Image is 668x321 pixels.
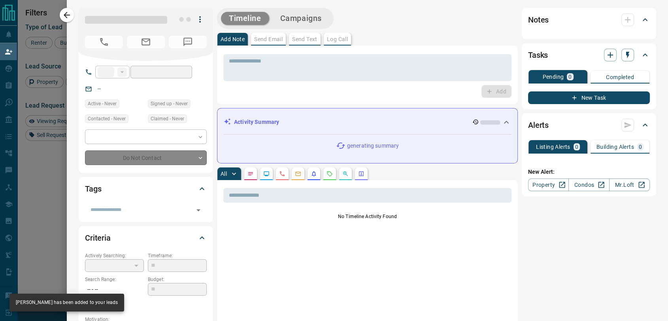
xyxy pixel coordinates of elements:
[85,182,101,195] h2: Tags
[528,10,650,29] div: Notes
[127,36,165,48] span: No Email
[193,205,204,216] button: Open
[85,283,144,296] p: -- - --
[85,300,207,307] p: Areas Searched:
[221,171,227,177] p: All
[85,150,207,165] div: Do Not Contact
[272,12,330,25] button: Campaigns
[151,100,188,108] span: Signed up - Never
[169,36,207,48] span: No Number
[528,49,548,61] h2: Tasks
[609,179,650,191] a: Mr.Loft
[98,85,101,92] a: --
[247,171,254,177] svg: Notes
[221,12,269,25] button: Timeline
[85,252,144,259] p: Actively Searching:
[151,115,184,123] span: Claimed - Never
[536,144,570,150] p: Listing Alerts
[528,179,569,191] a: Property
[148,276,207,283] p: Budget:
[528,116,650,135] div: Alerts
[342,171,349,177] svg: Opportunities
[326,171,333,177] svg: Requests
[358,171,364,177] svg: Agent Actions
[279,171,285,177] svg: Calls
[295,171,301,177] svg: Emails
[85,179,207,198] div: Tags
[528,168,650,176] p: New Alert:
[606,74,634,80] p: Completed
[85,228,207,247] div: Criteria
[568,179,609,191] a: Condos
[88,100,117,108] span: Active - Never
[568,74,572,80] p: 0
[528,91,650,104] button: New Task
[347,142,399,150] p: generating summary
[223,213,511,220] p: No Timeline Activity Found
[528,119,549,131] h2: Alerts
[85,232,111,244] h2: Criteria
[528,13,549,26] h2: Notes
[224,115,511,129] div: Activity Summary
[263,171,270,177] svg: Lead Browsing Activity
[596,144,634,150] p: Building Alerts
[311,171,317,177] svg: Listing Alerts
[88,115,126,123] span: Contacted - Never
[528,46,650,65] div: Tasks
[221,36,245,42] p: Add Note
[639,144,642,150] p: 0
[575,144,578,150] p: 0
[234,118,279,126] p: Activity Summary
[85,276,144,283] p: Search Range:
[16,296,118,309] div: [PERSON_NAME] has been added to your leads
[148,252,207,259] p: Timeframe:
[85,36,123,48] span: No Number
[542,74,564,80] p: Pending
